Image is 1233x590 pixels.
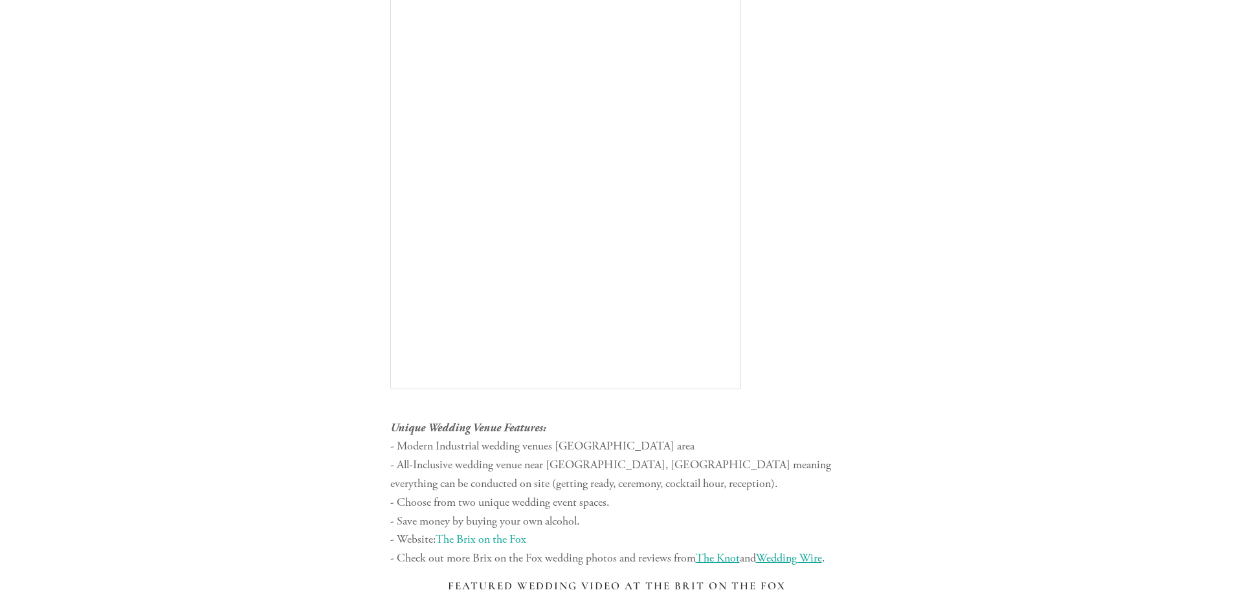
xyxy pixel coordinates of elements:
a: Wedding Wire [756,550,822,565]
a: The Brix on the Fox [436,532,526,547]
p: - Modern Industrial wedding venues [GEOGRAPHIC_DATA] area - All-Inclusive wedding venue near [GEO... [390,419,843,568]
em: Unique Wedding Venue Features: [390,421,546,435]
a: The Knot [696,550,740,565]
